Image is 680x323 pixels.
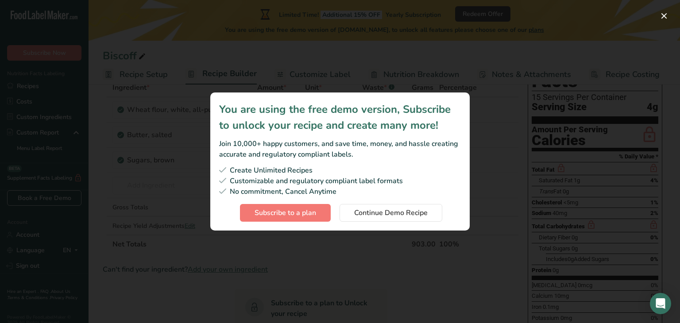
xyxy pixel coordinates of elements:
[650,293,671,314] div: Open Intercom Messenger
[240,204,331,222] button: Subscribe to a plan
[340,204,442,222] button: Continue Demo Recipe
[255,208,316,218] span: Subscribe to a plan
[219,138,461,160] div: Join 10,000+ happy customers, and save time, money, and hassle creating accurate and regulatory c...
[219,165,461,176] div: Create Unlimited Recipes
[219,186,461,197] div: No commitment, Cancel Anytime
[219,101,461,133] div: You are using the free demo version, Subscribe to unlock your recipe and create many more!
[354,208,428,218] span: Continue Demo Recipe
[219,176,461,186] div: Customizable and regulatory compliant label formats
